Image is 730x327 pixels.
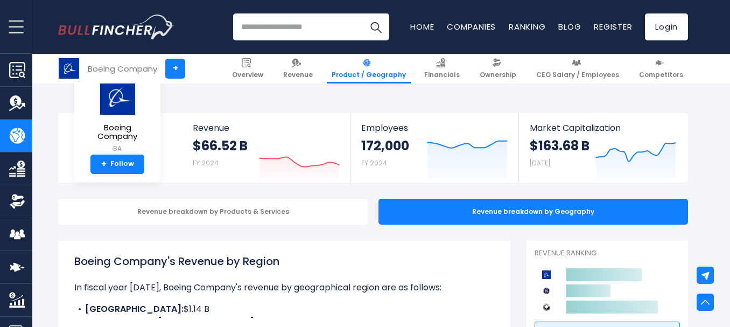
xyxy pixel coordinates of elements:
[332,71,406,79] span: Product / Geography
[540,284,553,297] img: GE Aerospace competitors logo
[350,113,518,183] a: Employees 172,000 FY 2024
[74,253,494,269] h1: Boeing Company's Revenue by Region
[535,249,680,258] p: Revenue Ranking
[74,303,494,316] li: $1.14 B
[410,21,434,32] a: Home
[165,59,185,79] a: +
[361,123,507,133] span: Employees
[361,137,409,154] strong: 172,000
[83,123,152,141] span: Boeing Company
[74,281,494,294] p: In fiscal year [DATE], Boeing Company's revenue by geographical region are as follows:
[475,54,521,84] a: Ownership
[509,21,545,32] a: Ranking
[193,158,219,168] small: FY 2024
[519,113,687,183] a: Market Capitalization $163.68 B [DATE]
[480,71,516,79] span: Ownership
[327,54,411,84] a: Product / Geography
[88,62,157,75] div: Boeing Company
[419,54,465,84] a: Financials
[634,54,688,84] a: Competitors
[378,199,688,225] div: Revenue breakdown by Geography
[531,54,624,84] a: CEO Salary / Employees
[227,54,268,84] a: Overview
[447,21,496,32] a: Companies
[85,303,184,315] b: [GEOGRAPHIC_DATA]:
[101,159,107,169] strong: +
[193,137,248,154] strong: $66.52 B
[9,193,25,210] img: Ownership
[99,79,136,115] img: BA logo
[283,71,313,79] span: Revenue
[540,301,553,314] img: RTX Corporation competitors logo
[59,58,79,79] img: BA logo
[278,54,318,84] a: Revenue
[530,137,589,154] strong: $163.68 B
[594,21,632,32] a: Register
[540,268,553,281] img: Boeing Company competitors logo
[645,13,688,40] a: Login
[424,71,460,79] span: Financials
[193,123,340,133] span: Revenue
[530,123,676,133] span: Market Capitalization
[83,144,152,154] small: BA
[558,21,581,32] a: Blog
[536,71,619,79] span: CEO Salary / Employees
[58,15,174,39] img: Bullfincher logo
[639,71,683,79] span: Competitors
[232,71,263,79] span: Overview
[362,13,389,40] button: Search
[90,155,144,174] a: +Follow
[361,158,387,168] small: FY 2024
[58,15,174,39] a: Go to homepage
[82,79,152,155] a: Boeing Company BA
[182,113,350,183] a: Revenue $66.52 B FY 2024
[58,199,368,225] div: Revenue breakdown by Products & Services
[530,158,550,168] small: [DATE]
